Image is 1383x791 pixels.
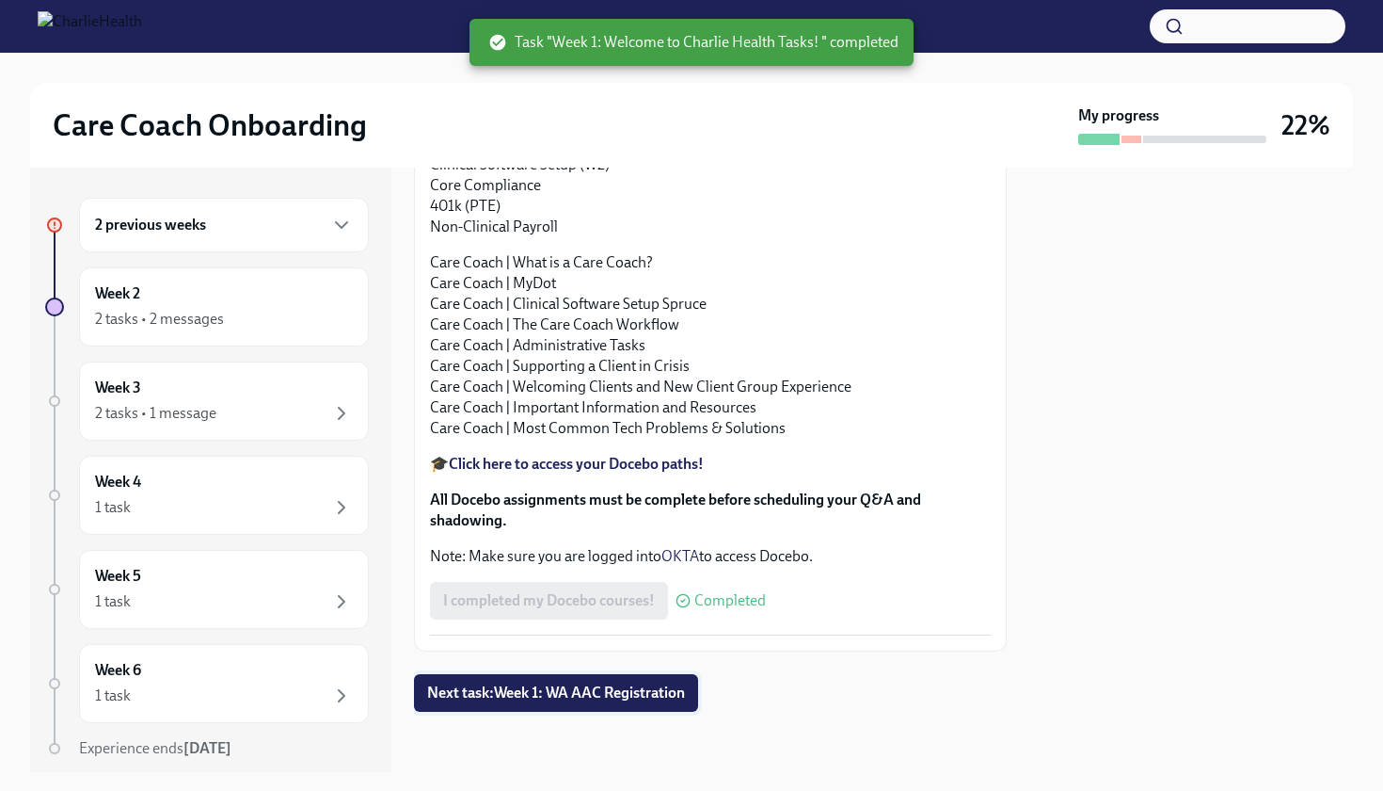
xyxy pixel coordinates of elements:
a: Week 32 tasks • 1 message [45,362,369,441]
h3: 22% [1281,108,1330,142]
a: Week 41 task [45,456,369,535]
a: Click here to access your Docebo paths! [449,455,704,473]
a: Week 22 tasks • 2 messages [45,267,369,347]
h6: Week 6 [95,660,141,681]
h6: 2 previous weeks [95,215,206,235]
span: Next task : Week 1: WA AAC Registration [427,684,685,702]
h6: Week 5 [95,566,141,587]
p: Care Coach | What is a Care Coach? Care Coach | MyDot Care Coach | Clinical Software Setup Spruce... [430,252,991,439]
p: Note: Make sure you are logged into to access Docebo. [430,546,991,567]
strong: All Docebo assignments must be complete before scheduling your Q&A and shadowing. [430,491,921,529]
div: 2 tasks • 2 messages [95,309,224,330]
div: 1 task [95,497,131,518]
strong: [DATE] [183,739,231,757]
h2: Care Coach Onboarding [53,106,367,144]
span: Completed [694,593,766,608]
img: CharlieHealth [38,11,142,41]
h6: Week 2 [95,283,140,304]
div: 1 task [95,686,131,706]
div: 2 previous weeks [79,198,369,252]
a: OKTA [661,547,699,565]
span: Task "Week 1: Welcome to Charlie Health Tasks! " completed [488,32,898,53]
div: 2 tasks • 1 message [95,403,216,424]
strong: My progress [1078,105,1159,126]
h6: Week 4 [95,472,141,492]
a: Week 61 task [45,644,369,723]
a: Week 51 task [45,550,369,629]
div: 1 task [95,591,131,612]
span: Experience ends [79,739,231,757]
h6: Week 3 [95,378,141,398]
p: 🎓 [430,454,991,475]
button: Next task:Week 1: WA AAC Registration [414,674,698,712]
